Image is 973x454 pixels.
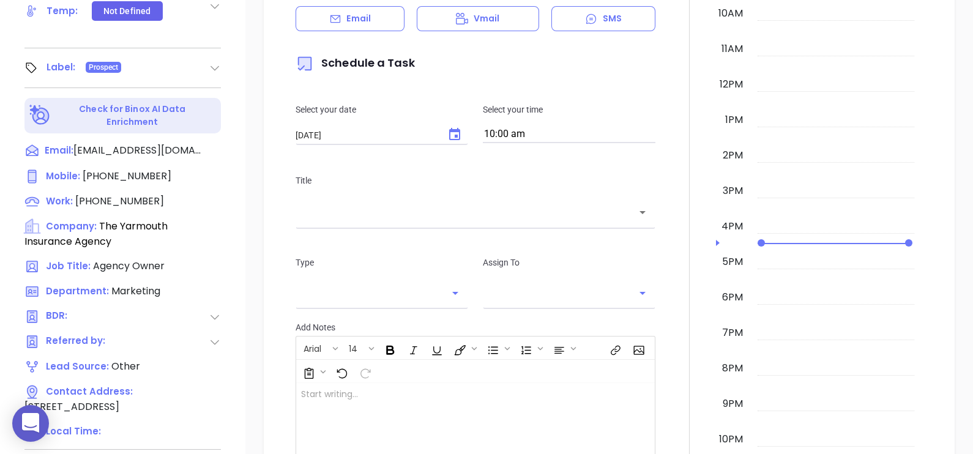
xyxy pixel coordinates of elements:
[603,12,622,25] p: SMS
[297,338,330,359] button: Arial
[47,2,78,20] div: Temp:
[717,432,745,447] div: 10pm
[46,360,109,373] span: Lead Source:
[483,256,655,269] p: Assign To
[634,204,651,221] button: Open
[83,169,171,183] span: [PHONE_NUMBER]
[89,61,119,74] span: Prospect
[46,259,91,272] span: Job Title:
[111,284,160,298] span: Marketing
[719,219,745,234] div: 4pm
[296,174,655,187] p: Title
[719,42,745,56] div: 11am
[723,113,745,127] div: 1pm
[75,194,164,208] span: [PHONE_NUMBER]
[720,361,745,376] div: 8pm
[296,103,468,116] p: Select your date
[296,321,655,334] p: Add Notes
[448,338,480,359] span: Fill color or set the text color
[111,359,140,373] span: Other
[46,425,101,437] span: Local Time:
[45,143,73,159] span: Email:
[46,169,80,182] span: Mobile :
[53,103,212,128] p: Check for Binox AI Data Enrichment
[330,361,352,382] span: Undo
[343,338,367,359] button: 14
[720,396,745,411] div: 9pm
[514,338,546,359] span: Insert Ordered List
[46,385,133,398] span: Contact Address:
[46,195,73,207] span: Work :
[447,285,464,302] button: Open
[346,12,371,25] p: Email
[720,148,745,163] div: 2pm
[46,220,97,233] span: Company:
[29,105,51,126] img: Ai-Enrich-DaqCidB-.svg
[425,338,447,359] span: Underline
[474,12,500,25] p: Vmail
[343,343,363,351] span: 14
[401,338,423,359] span: Italic
[297,361,329,382] span: Surveys
[24,219,168,248] span: The Yarmouth Insurance Agency
[93,259,165,273] span: Agency Owner
[73,143,202,158] span: [EMAIL_ADDRESS][DOMAIN_NAME]
[46,334,110,349] span: Referred by:
[342,338,377,359] span: Font size
[103,1,151,21] div: Not Defined
[603,338,625,359] span: Insert link
[297,343,327,351] span: Arial
[720,184,745,198] div: 3pm
[46,309,110,324] span: BDR:
[547,338,579,359] span: Align
[47,58,76,76] div: Label:
[720,255,745,269] div: 5pm
[296,129,438,141] input: MM/DD/YYYY
[296,256,468,269] p: Type
[296,55,415,70] span: Schedule a Task
[717,77,745,92] div: 12pm
[442,122,467,147] button: Choose date, selected date is Sep 3, 2025
[297,338,341,359] span: Font family
[353,361,375,382] span: Redo
[378,338,400,359] span: Bold
[634,285,651,302] button: Open
[481,338,513,359] span: Insert Unordered List
[720,290,745,305] div: 6pm
[24,400,119,414] span: [STREET_ADDRESS]
[46,285,109,297] span: Department:
[720,326,745,340] div: 7pm
[716,6,745,21] div: 10am
[483,103,655,116] p: Select your time
[627,338,649,359] span: Insert Image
